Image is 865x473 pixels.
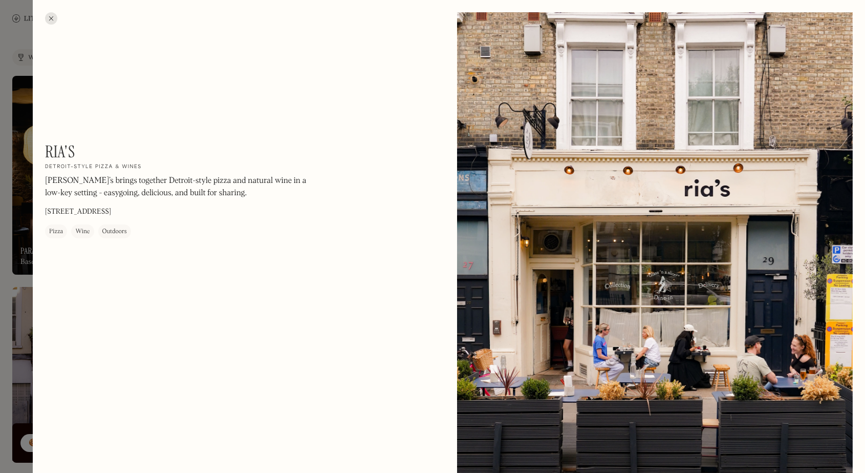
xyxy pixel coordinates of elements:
div: Outdoors [102,227,127,237]
div: Wine [75,227,90,237]
p: [PERSON_NAME]’s brings together Detroit-style pizza and natural wine in a low-key setting - easyg... [45,175,321,199]
div: Pizza [49,227,63,237]
h2: Detroit-style pizza & wines [45,163,142,171]
h1: Ria's [45,142,75,161]
p: [STREET_ADDRESS] [45,207,111,217]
